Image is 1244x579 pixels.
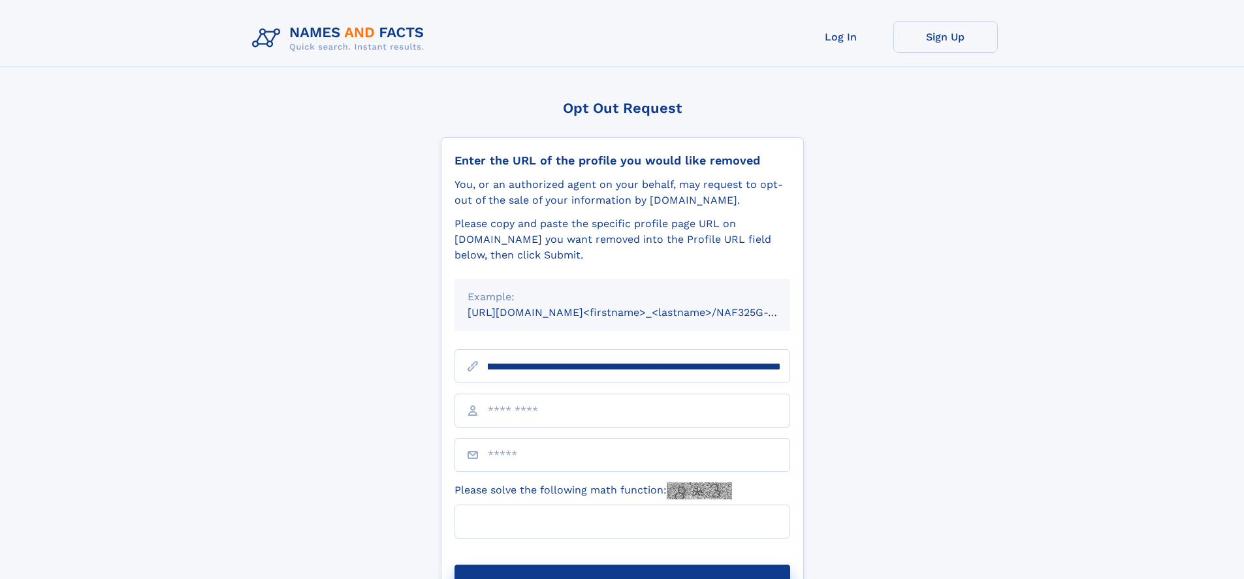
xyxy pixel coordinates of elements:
[455,216,790,263] div: Please copy and paste the specific profile page URL on [DOMAIN_NAME] you want removed into the Pr...
[468,289,777,305] div: Example:
[468,306,815,319] small: [URL][DOMAIN_NAME]<firstname>_<lastname>/NAF325G-xxxxxxxx
[455,153,790,168] div: Enter the URL of the profile you would like removed
[247,21,435,56] img: Logo Names and Facts
[455,482,732,499] label: Please solve the following math function:
[893,21,998,53] a: Sign Up
[789,21,893,53] a: Log In
[455,177,790,208] div: You, or an authorized agent on your behalf, may request to opt-out of the sale of your informatio...
[441,100,804,116] div: Opt Out Request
